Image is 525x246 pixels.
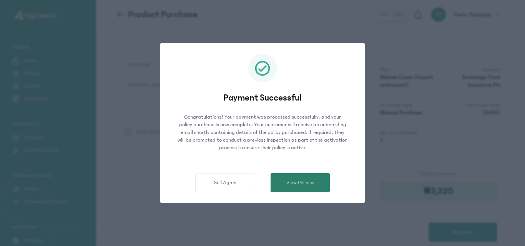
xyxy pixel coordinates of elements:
[195,173,255,192] button: Sell Again
[171,113,354,152] p: Congratulations! Your payment was processed successfully, and your policy purchase is now complet...
[271,173,330,192] button: View Policies
[214,179,236,187] span: Sell Again
[286,179,314,187] span: View Policies
[171,92,354,104] p: Payment Successful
